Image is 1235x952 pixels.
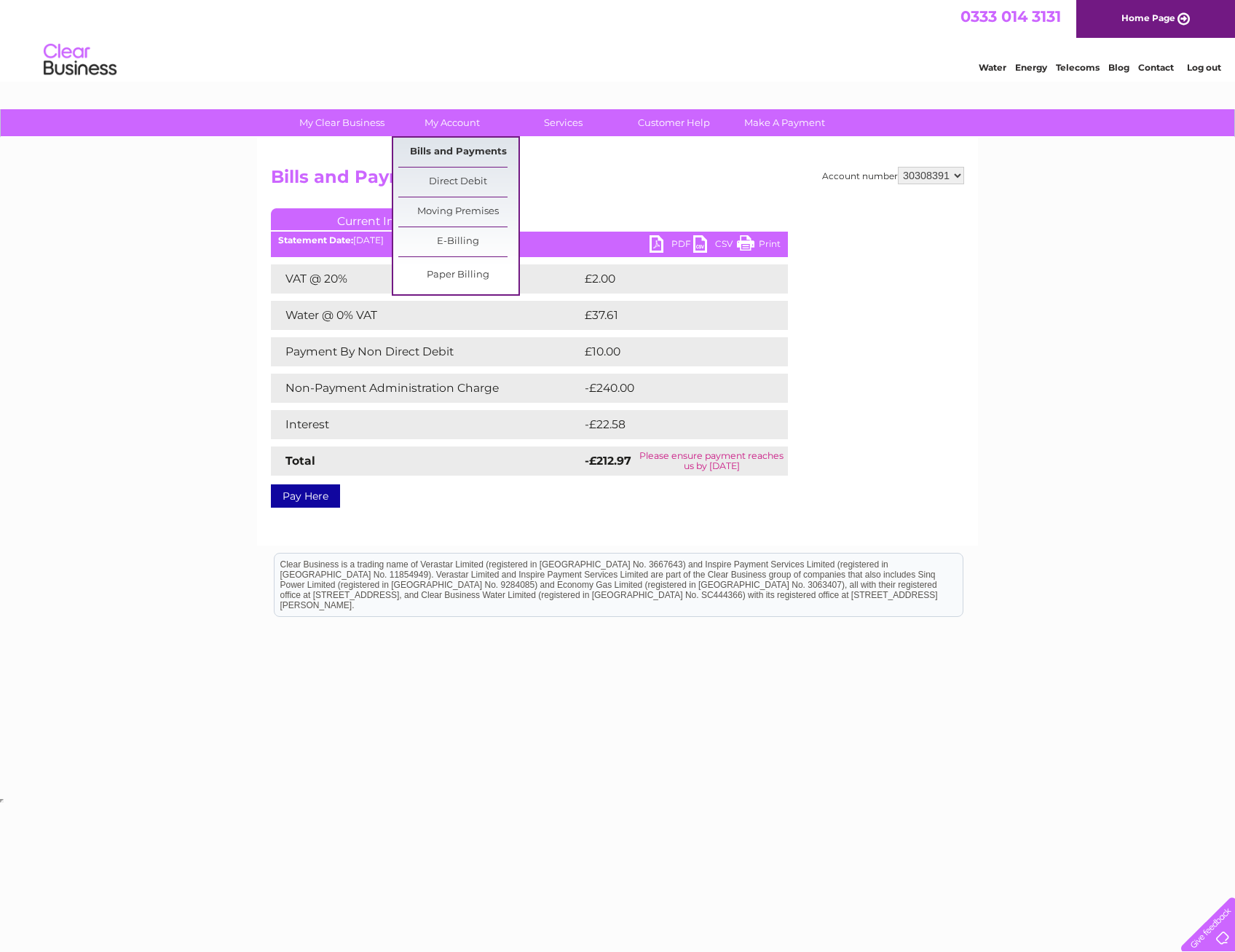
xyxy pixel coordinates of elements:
img: logo.png [43,38,117,82]
td: £37.61 [581,301,757,330]
a: My Account [392,109,513,136]
td: Payment By Non Direct Debit [271,337,581,366]
a: Make A Payment [725,109,845,136]
a: Water [979,62,1006,73]
a: Log out [1187,62,1221,73]
td: Water @ 0% VAT [271,301,581,330]
td: VAT @ 20% [271,264,581,294]
strong: -£212.97 [585,454,631,468]
td: Interest [271,410,581,439]
div: Clear Business is a trading name of Verastar Limited (registered in [GEOGRAPHIC_DATA] No. 3667643... [275,8,963,71]
div: [DATE] [271,235,788,245]
a: Bills and Payments [398,138,518,167]
a: Direct Debit [398,168,518,197]
a: Pay Here [271,484,340,508]
a: Telecoms [1056,62,1100,73]
h2: Bills and Payments [271,167,964,194]
a: Paper Billing [398,261,518,290]
a: My Clear Business [282,109,402,136]
td: £2.00 [581,264,754,294]
a: Current Invoice [271,208,489,230]
a: Print [737,235,781,256]
a: Contact [1138,62,1174,73]
b: Statement Date: [278,235,353,245]
td: -£240.00 [581,374,765,403]
a: Energy [1015,62,1047,73]
a: 0333 014 3131 [960,7,1061,25]
a: E-Billing [398,227,518,256]
td: £10.00 [581,337,758,366]
a: Customer Help [614,109,734,136]
td: Non-Payment Administration Charge [271,374,581,403]
strong: Total [285,454,315,468]
a: Blog [1108,62,1129,73]
div: Account number [822,167,964,184]
a: PDF [650,235,693,256]
td: -£22.58 [581,410,761,439]
a: CSV [693,235,737,256]
a: Services [503,109,623,136]
a: Moving Premises [398,197,518,227]
td: Please ensure payment reaches us by [DATE] [636,447,788,476]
